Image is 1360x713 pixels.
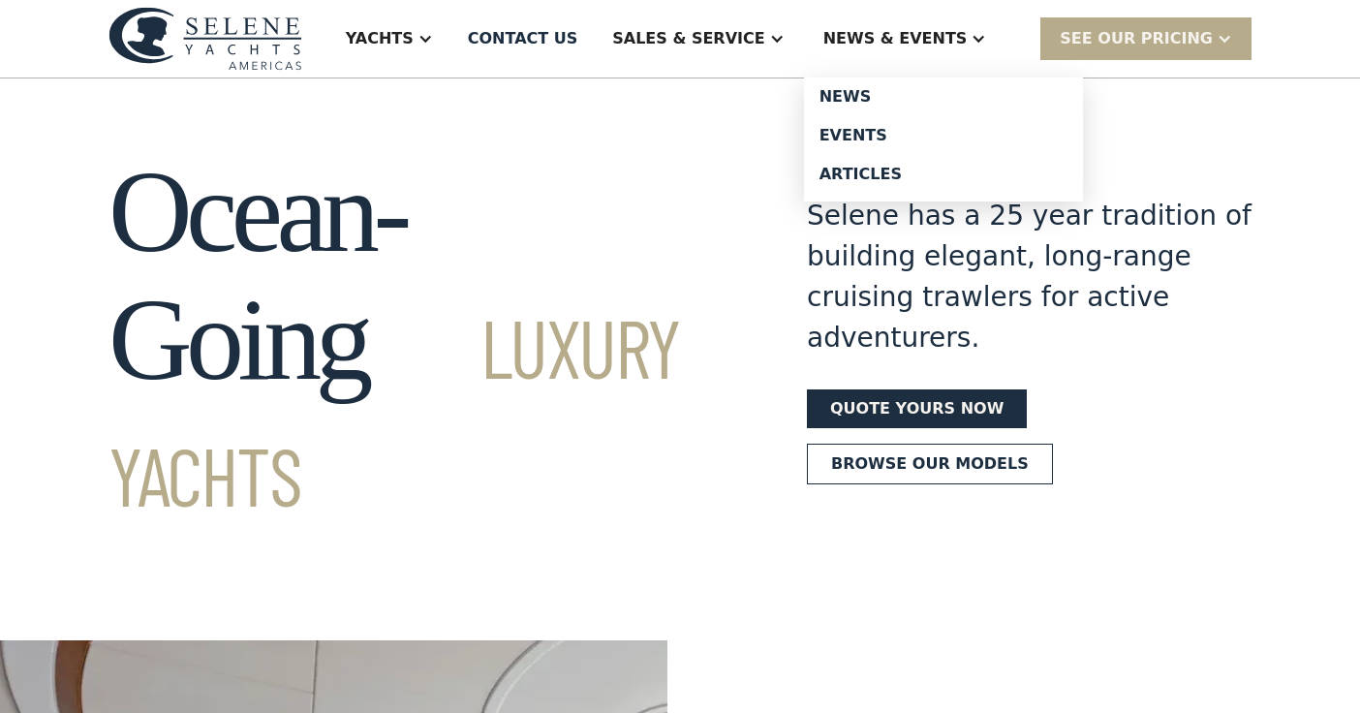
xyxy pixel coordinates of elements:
[807,444,1053,484] a: Browse our models
[108,148,737,532] h1: Ocean-Going
[819,167,1067,182] div: Articles
[819,89,1067,105] div: News
[804,77,1083,116] a: News
[108,297,680,523] span: Luxury Yachts
[612,27,764,50] div: Sales & Service
[468,27,578,50] div: Contact US
[1040,17,1252,59] div: SEE Our Pricing
[1060,27,1213,50] div: SEE Our Pricing
[804,116,1083,155] a: Events
[807,196,1252,358] div: Selene has a 25 year tradition of building elegant, long-range cruising trawlers for active adven...
[804,77,1083,201] nav: News & EVENTS
[807,389,1027,428] a: Quote yours now
[346,27,414,50] div: Yachts
[108,7,302,70] img: logo
[804,155,1083,194] a: Articles
[823,27,968,50] div: News & EVENTS
[819,128,1067,143] div: Events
